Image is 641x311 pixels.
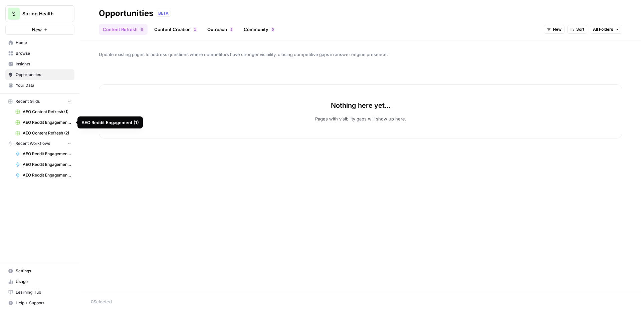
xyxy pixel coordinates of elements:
[5,59,74,69] a: Insights
[5,96,74,106] button: Recent Grids
[23,172,71,178] span: AEO Reddit Engagement - Fork
[16,40,71,46] span: Home
[576,26,584,32] span: Sort
[12,10,15,18] span: S
[5,48,74,59] a: Browse
[16,268,71,274] span: Settings
[23,130,71,136] span: AEO Content Refresh (2)
[12,148,74,159] a: AEO Reddit Engagement - Fork
[593,26,613,32] span: All Folders
[590,25,622,34] button: All Folders
[5,25,74,35] button: New
[23,162,71,168] span: AEO Reddit Engagement - Fork
[5,138,74,148] button: Recent Workflows
[15,98,40,104] span: Recent Grids
[16,300,71,306] span: Help + Support
[141,27,143,32] span: 0
[15,140,50,146] span: Recent Workflows
[5,287,74,298] a: Learning Hub
[150,24,201,35] a: Content Creation1
[12,170,74,181] a: AEO Reddit Engagement - Fork
[140,27,144,32] div: 0
[16,279,71,285] span: Usage
[12,159,74,170] a: AEO Reddit Engagement - Fork
[16,289,71,295] span: Learning Hub
[12,128,74,138] a: AEO Content Refresh (2)
[12,117,74,128] a: AEO Reddit Engagement (1)
[544,25,565,34] button: New
[16,82,71,88] span: Your Data
[91,298,630,305] div: 0 Selected
[272,27,274,32] span: 0
[156,10,171,17] div: BETA
[16,50,71,56] span: Browse
[32,26,42,33] span: New
[5,37,74,48] a: Home
[99,51,622,58] span: Update existing pages to address questions where competitors have stronger visibility, closing co...
[240,24,278,35] a: Community0
[193,27,197,32] div: 1
[5,5,74,22] button: Workspace: Spring Health
[331,101,391,110] p: Nothing here yet...
[5,69,74,80] a: Opportunities
[271,27,274,32] div: 0
[22,10,63,17] span: Spring Health
[23,151,71,157] span: AEO Reddit Engagement - Fork
[99,24,148,35] a: Content Refresh0
[567,25,587,34] button: Sort
[99,8,153,19] div: Opportunities
[5,276,74,287] a: Usage
[203,24,237,35] a: Outreach2
[5,298,74,308] button: Help + Support
[16,72,71,78] span: Opportunities
[23,109,71,115] span: AEO Content Refresh (1)
[194,27,196,32] span: 1
[553,26,562,32] span: New
[230,27,233,32] div: 2
[5,266,74,276] a: Settings
[230,27,232,32] span: 2
[315,115,406,122] p: Pages with visibility gaps will show up here.
[5,80,74,91] a: Your Data
[23,119,71,125] span: AEO Reddit Engagement (1)
[12,106,74,117] a: AEO Content Refresh (1)
[16,61,71,67] span: Insights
